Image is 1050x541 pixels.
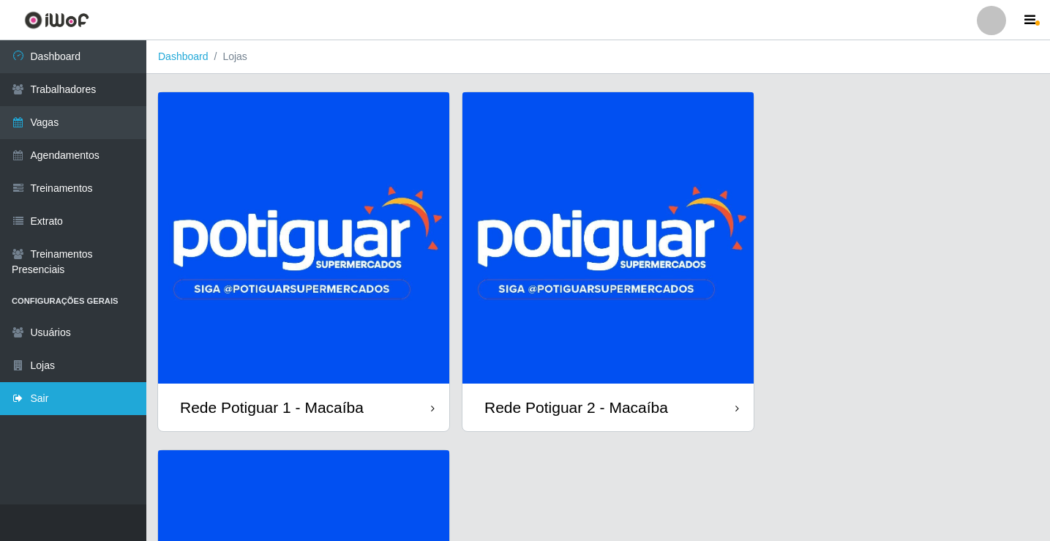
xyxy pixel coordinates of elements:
div: Rede Potiguar 1 - Macaíba [180,398,364,417]
a: Dashboard [158,51,209,62]
img: cardImg [158,92,449,384]
li: Lojas [209,49,247,64]
nav: breadcrumb [146,40,1050,74]
a: Rede Potiguar 1 - Macaíba [158,92,449,431]
div: Rede Potiguar 2 - Macaíba [484,398,668,417]
a: Rede Potiguar 2 - Macaíba [462,92,754,431]
img: CoreUI Logo [24,11,89,29]
img: cardImg [462,92,754,384]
